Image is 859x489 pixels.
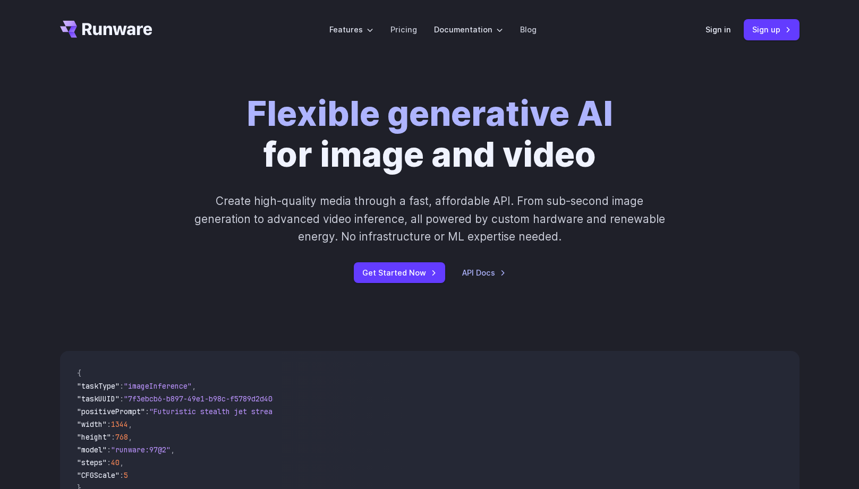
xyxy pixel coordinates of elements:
[77,458,107,467] span: "steps"
[111,458,120,467] span: 40
[77,445,107,454] span: "model"
[77,394,120,404] span: "taskUUID"
[193,192,666,245] p: Create high-quality media through a fast, affordable API. From sub-second image generation to adv...
[354,262,445,283] a: Get Started Now
[120,381,124,391] span: :
[145,407,149,416] span: :
[705,23,731,36] a: Sign in
[120,394,124,404] span: :
[128,419,132,429] span: ,
[128,432,132,442] span: ,
[120,458,124,467] span: ,
[124,394,285,404] span: "7f3ebcb6-b897-49e1-b98c-f5789d2d40d7"
[115,432,128,442] span: 768
[462,267,506,279] a: API Docs
[77,381,120,391] span: "taskType"
[149,407,536,416] span: "Futuristic stealth jet streaking through a neon-lit cityscape with glowing purple exhaust"
[107,458,111,467] span: :
[111,432,115,442] span: :
[124,381,192,391] span: "imageInference"
[390,23,417,36] a: Pricing
[60,21,152,38] a: Go to /
[77,419,107,429] span: "width"
[120,470,124,480] span: :
[434,23,503,36] label: Documentation
[77,432,111,442] span: "height"
[246,93,613,134] strong: Flexible generative AI
[111,445,171,454] span: "runware:97@2"
[77,368,81,378] span: {
[77,470,120,480] span: "CFGScale"
[171,445,175,454] span: ,
[124,470,128,480] span: 5
[107,419,111,429] span: :
[111,419,128,429] span: 1344
[520,23,537,36] a: Blog
[107,445,111,454] span: :
[192,381,196,391] span: ,
[744,19,800,40] a: Sign up
[246,93,613,175] h1: for image and video
[329,23,373,36] label: Features
[77,407,145,416] span: "positivePrompt"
